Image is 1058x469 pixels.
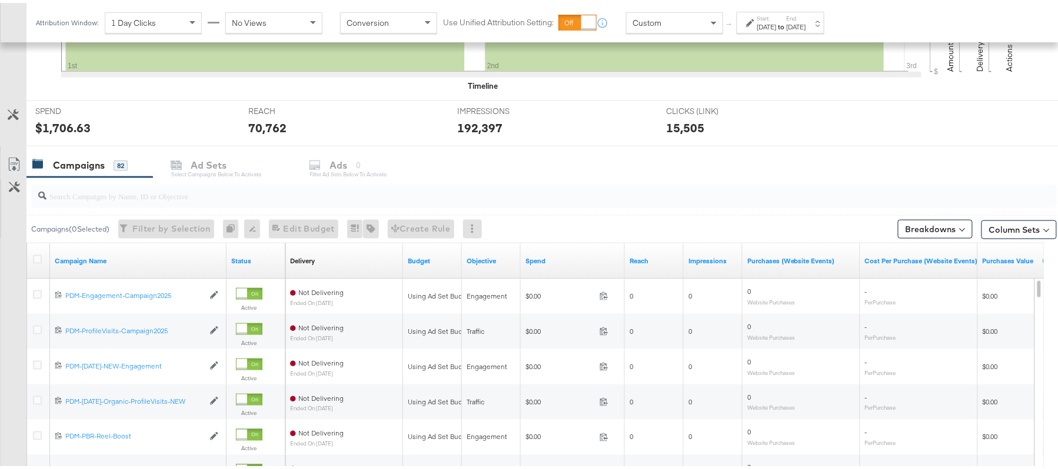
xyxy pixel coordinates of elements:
[31,221,109,232] div: Campaigns ( 0 Selected)
[443,14,554,25] label: Use Unified Attribution Setting:
[688,253,738,263] a: The number of times your ad was served. On mobile apps an ad is counted as served the first time ...
[865,437,896,444] sub: Per Purchase
[467,359,507,368] span: Engagement
[747,390,751,398] span: 0
[236,407,262,414] label: Active
[525,253,620,263] a: The total amount spent to date.
[35,16,99,24] div: Attribution Window:
[688,359,692,368] span: 0
[408,394,473,404] div: Using Ad Set Budget
[236,336,262,344] label: Active
[865,253,978,263] a: The average cost for each purchase tracked by your Custom Audience pixel on your website after pe...
[290,253,315,263] div: Delivery
[65,323,204,333] div: PDM-ProfileVisits-Campaign2025
[347,15,389,25] span: Conversion
[630,253,679,263] a: The number of people your ad was served to.
[747,354,751,363] span: 0
[898,217,973,236] button: Breakdowns
[983,359,998,368] span: $0.00
[975,39,986,69] text: Delivery
[865,366,896,373] sub: Per Purchase
[525,430,595,438] span: $0.00
[525,359,595,368] span: $0.00
[525,324,595,333] span: $0.00
[747,253,856,263] a: The number of times a purchase was made tracked by your Custom Audience pixel on your website aft...
[298,356,344,364] span: Not Delivering
[747,401,795,408] sub: Website Purchases
[298,285,344,294] span: Not Delivering
[467,394,484,403] span: Traffic
[231,253,281,263] a: Shows the current state of your Ad Campaign.
[298,426,344,435] span: Not Delivering
[236,442,262,450] label: Active
[467,324,484,333] span: Traffic
[236,371,262,379] label: Active
[1004,41,1015,69] text: Actions
[290,297,344,303] sub: ended on [DATE]
[757,19,777,29] div: [DATE]
[408,324,473,333] div: Using Ad Set Budget
[983,394,998,403] span: $0.00
[946,17,956,69] text: Amount (USD)
[747,331,795,338] sub: Website Purchases
[408,359,473,369] div: Using Ad Set Budget
[65,394,204,404] a: PDM-[DATE]-Organic-ProfileVisits-NEW
[865,390,867,398] span: -
[983,430,998,438] span: $0.00
[787,12,806,19] label: End:
[757,12,777,19] label: Start:
[747,319,751,328] span: 0
[457,103,545,114] span: IMPRESSIONS
[298,320,344,329] span: Not Delivering
[747,296,795,303] sub: Website Purchases
[688,430,692,438] span: 0
[408,430,473,439] div: Using Ad Set Budget
[865,354,867,363] span: -
[747,460,751,469] span: 0
[467,253,516,263] a: Your campaign's objective.
[865,401,896,408] sub: Per Purchase
[630,359,633,368] span: 0
[865,319,867,328] span: -
[290,332,344,339] sub: ended on [DATE]
[666,116,704,133] div: 15,505
[35,103,124,114] span: SPEND
[232,15,267,25] span: No Views
[408,289,473,298] div: Using Ad Set Budget
[65,429,204,439] a: PDM-PBR-Reel-Boost
[65,359,204,369] a: PDM-[DATE]-NEW-Engagement
[111,15,156,25] span: 1 Day Clicks
[747,437,795,444] sub: Website Purchases
[53,156,105,169] div: Campaigns
[865,460,867,469] span: -
[688,289,692,297] span: 0
[633,15,661,25] span: Custom
[982,217,1057,236] button: Column Sets
[290,367,344,374] sub: ended on [DATE]
[35,116,91,133] div: $1,706.63
[865,331,896,338] sub: Per Purchase
[983,324,998,333] span: $0.00
[525,289,595,297] span: $0.00
[630,430,633,438] span: 0
[777,19,787,28] strong: to
[290,403,344,409] sub: ended on [DATE]
[865,284,867,293] span: -
[467,289,507,297] span: Engagement
[290,253,315,263] a: Reflects the ability of your Ad Campaign to achieve delivery based on ad states, schedule and bud...
[65,288,204,298] a: PDM-Engagement-Campaign2025
[688,324,692,333] span: 0
[114,158,128,168] div: 82
[630,324,633,333] span: 0
[747,366,795,373] sub: Website Purchases
[65,359,204,368] div: PDM-[DATE]-NEW-Engagement
[236,301,262,309] label: Active
[65,323,204,333] a: PDM-ProfileVisits-Campaign2025
[223,217,244,236] div: 0
[983,289,998,297] span: $0.00
[408,253,457,263] a: The maximum amount you're willing to spend on your ads, on average each day or over the lifetime ...
[290,438,344,444] sub: ended on [DATE]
